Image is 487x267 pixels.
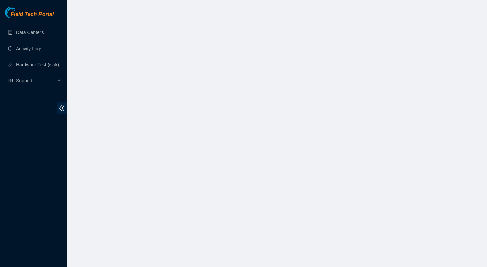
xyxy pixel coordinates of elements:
[5,7,34,18] img: Akamai Technologies
[16,30,44,35] a: Data Centers
[8,78,13,83] span: read
[16,62,59,67] a: Hardware Test (isok)
[16,74,56,87] span: Support
[57,102,67,114] span: double-left
[16,46,43,51] a: Activity Logs
[11,11,54,18] span: Field Tech Portal
[5,12,54,21] a: Akamai TechnologiesField Tech Portal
